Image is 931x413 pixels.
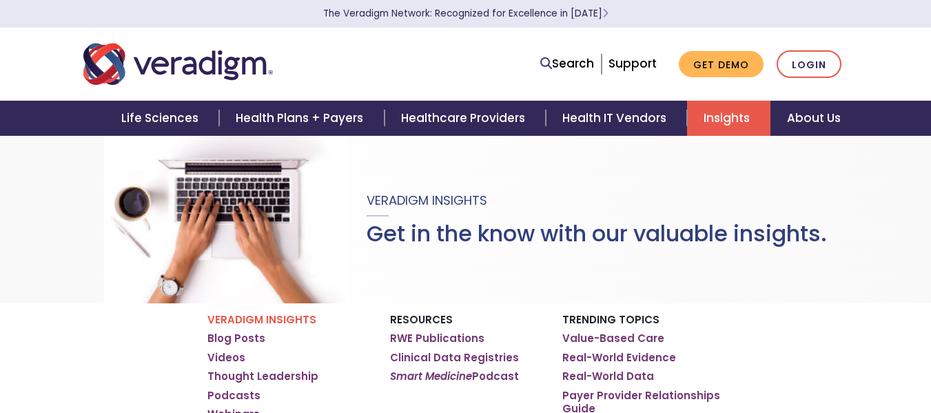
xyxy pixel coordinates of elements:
a: Real-World Evidence [562,351,676,365]
a: Podcasts [207,389,260,403]
a: Search [540,54,594,73]
span: Veradigm Insights [367,192,487,209]
a: Support [608,55,657,72]
a: Thought Leadership [207,370,318,383]
a: Get Demo [679,51,764,78]
span: Learn More [602,7,608,20]
a: The Veradigm Network: Recognized for Excellence in [DATE]Learn More [323,7,608,20]
a: Videos [207,351,245,365]
a: Blog Posts [207,332,265,345]
a: RWE Publications [390,332,484,345]
a: Smart MedicinePodcast [390,370,519,383]
em: Smart Medicine [390,369,472,383]
a: About Us [770,101,857,136]
a: Clinical Data Registries [390,351,519,365]
a: Real-World Data [562,370,654,383]
a: Value-Based Care [562,332,664,345]
a: Health IT Vendors [546,101,687,136]
img: Veradigm logo [83,41,273,87]
h1: Get in the know with our valuable insights. [367,221,827,247]
a: Login [777,50,841,79]
a: Health Plans + Payers [219,101,384,136]
a: Healthcare Providers [385,101,546,136]
a: Insights [687,101,770,136]
a: Life Sciences [105,101,219,136]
